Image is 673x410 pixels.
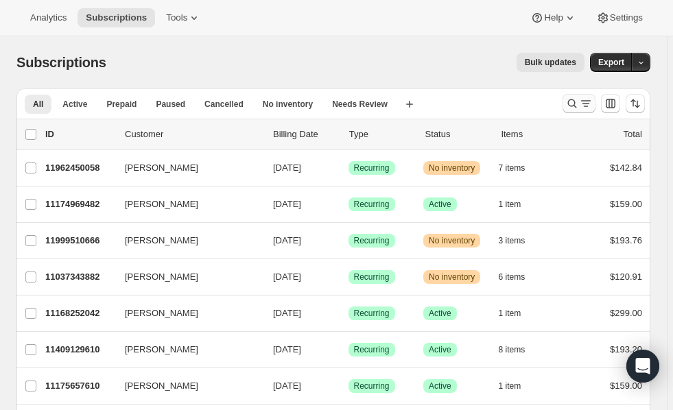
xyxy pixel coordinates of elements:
span: No inventory [429,235,475,246]
button: [PERSON_NAME] [117,266,254,288]
span: [PERSON_NAME] [125,379,198,393]
span: [PERSON_NAME] [125,306,198,320]
div: 11175657610[PERSON_NAME][DATE]SuccessRecurringSuccessActive1 item$159.00 [45,376,642,396]
button: [PERSON_NAME] [117,157,254,179]
span: 1 item [499,381,521,391]
p: Status [425,128,491,141]
span: Recurring [354,344,390,355]
span: No inventory [429,162,475,173]
span: Active [429,308,451,319]
span: No inventory [429,272,475,282]
button: Sort the results [626,94,645,113]
button: 8 items [499,340,541,359]
button: Customize table column order and visibility [601,94,620,113]
p: 11168252042 [45,306,114,320]
button: [PERSON_NAME] [117,339,254,361]
button: [PERSON_NAME] [117,193,254,215]
div: 11962450058[PERSON_NAME][DATE]SuccessRecurringWarningNo inventory7 items$142.84 [45,158,642,178]
span: $120.91 [610,272,642,282]
button: Tools [158,8,209,27]
button: 6 items [499,267,541,287]
span: 3 items [499,235,526,246]
span: Recurring [354,235,390,246]
span: 1 item [499,199,521,210]
button: Analytics [22,8,75,27]
span: Subscriptions [86,12,147,23]
button: 1 item [499,195,536,214]
div: Items [501,128,566,141]
button: Create new view [399,95,421,114]
p: Total [624,128,642,141]
span: Paused [156,99,185,110]
div: Open Intercom Messenger [626,350,659,383]
span: [PERSON_NAME] [125,270,198,284]
p: 11175657610 [45,379,114,393]
button: Export [590,53,633,72]
button: Subscriptions [78,8,155,27]
span: Help [544,12,563,23]
span: 1 item [499,308,521,319]
div: 11168252042[PERSON_NAME][DATE]SuccessRecurringSuccessActive1 item$299.00 [45,304,642,323]
p: 11999510666 [45,234,114,248]
span: [DATE] [273,308,301,318]
span: All [33,99,43,110]
div: Type [349,128,414,141]
p: Customer [125,128,262,141]
button: 1 item [499,376,536,396]
button: Settings [588,8,651,27]
span: Analytics [30,12,67,23]
span: 8 items [499,344,526,355]
span: Cancelled [204,99,244,110]
span: [PERSON_NAME] [125,161,198,175]
span: $159.00 [610,381,642,391]
span: [PERSON_NAME] [125,343,198,357]
div: 11037343882[PERSON_NAME][DATE]SuccessRecurringWarningNo inventory6 items$120.91 [45,267,642,287]
span: Active [429,344,451,355]
p: 11962450058 [45,161,114,175]
button: [PERSON_NAME] [117,230,254,252]
span: [DATE] [273,199,301,209]
span: Prepaid [106,99,137,110]
span: [DATE] [273,344,301,354]
span: $299.00 [610,308,642,318]
span: $193.76 [610,235,642,245]
span: [PERSON_NAME] [125,197,198,211]
span: [DATE] [273,235,301,245]
p: ID [45,128,114,141]
span: Settings [610,12,643,23]
button: [PERSON_NAME] [117,302,254,324]
span: Active [429,199,451,210]
p: 11174969482 [45,197,114,211]
button: 3 items [499,231,541,250]
span: Recurring [354,272,390,282]
p: Billing Date [273,128,338,141]
span: Recurring [354,162,390,173]
div: 11999510666[PERSON_NAME][DATE]SuccessRecurringWarningNo inventory3 items$193.76 [45,231,642,250]
p: 11409129610 [45,343,114,357]
button: Bulk updates [517,53,585,72]
span: Recurring [354,308,390,319]
span: [PERSON_NAME] [125,234,198,248]
div: IDCustomerBilling DateTypeStatusItemsTotal [45,128,642,141]
span: 6 items [499,272,526,282]
span: Subscriptions [16,55,106,70]
span: Recurring [354,199,390,210]
span: [DATE] [273,381,301,391]
p: 11037343882 [45,270,114,284]
span: 7 items [499,162,526,173]
button: Help [522,8,585,27]
span: $193.20 [610,344,642,354]
button: [PERSON_NAME] [117,375,254,397]
span: $142.84 [610,162,642,173]
div: 11409129610[PERSON_NAME][DATE]SuccessRecurringSuccessActive8 items$193.20 [45,340,642,359]
button: Search and filter results [563,94,595,113]
button: 7 items [499,158,541,178]
span: Recurring [354,381,390,391]
span: Active [62,99,87,110]
span: [DATE] [273,272,301,282]
span: No inventory [263,99,313,110]
button: 1 item [499,304,536,323]
span: Bulk updates [525,57,576,68]
span: Export [598,57,624,68]
span: Active [429,381,451,391]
